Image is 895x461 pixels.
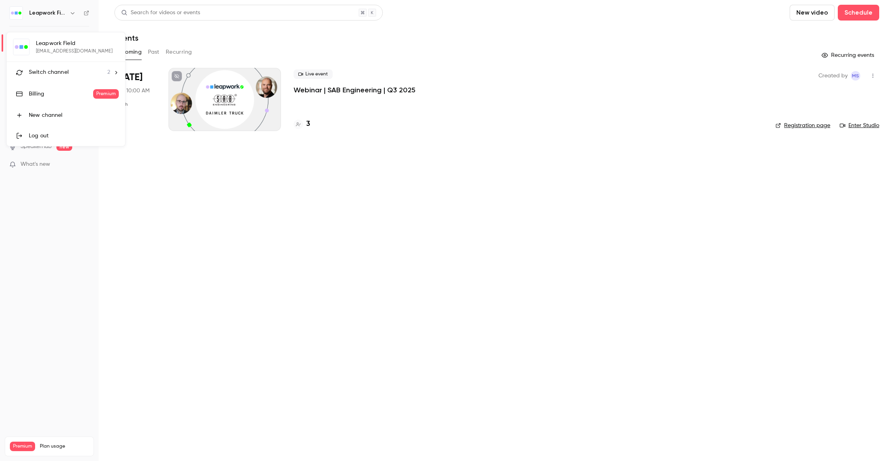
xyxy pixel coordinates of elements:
span: Switch channel [29,68,69,77]
span: 2 [107,68,110,77]
div: Billing [29,90,93,98]
div: New channel [29,111,119,119]
span: Premium [93,89,119,99]
div: Log out [29,132,119,140]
